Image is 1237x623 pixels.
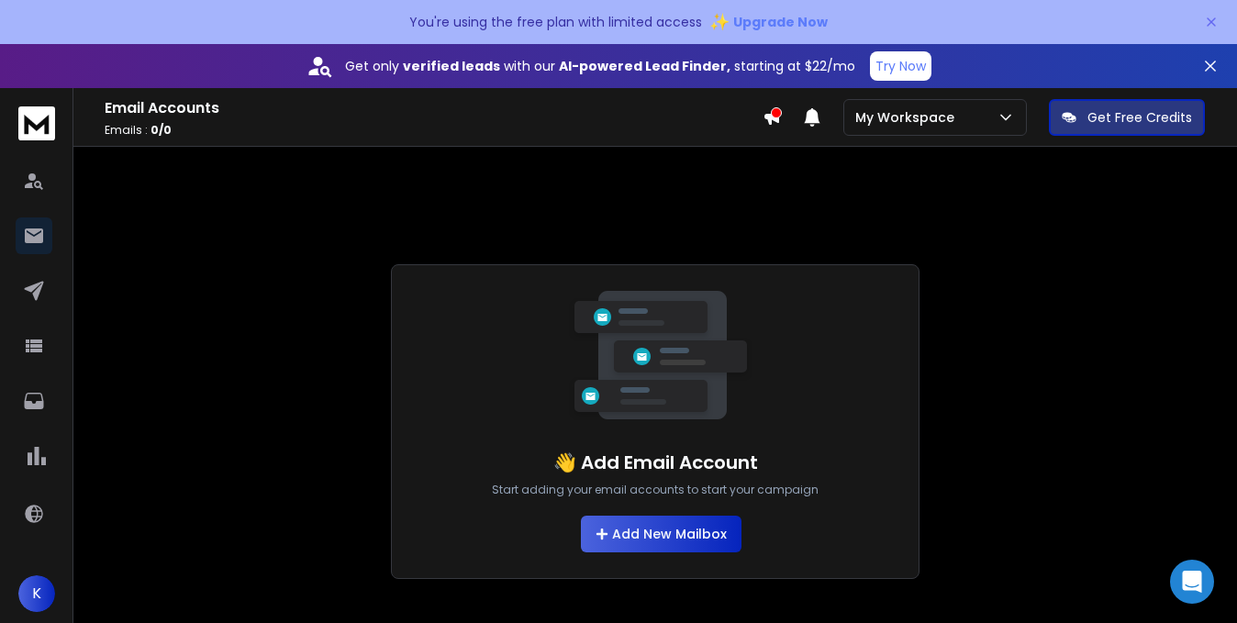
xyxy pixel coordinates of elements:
p: Start adding your email accounts to start your campaign [492,483,819,497]
p: You're using the free plan with limited access [409,13,702,31]
span: ✨ [709,9,730,35]
button: Try Now [870,51,931,81]
span: 0 / 0 [150,122,172,138]
button: Get Free Credits [1049,99,1205,136]
div: Open Intercom Messenger [1170,560,1214,604]
p: My Workspace [855,108,962,127]
p: Try Now [875,57,926,75]
p: Get only with our starting at $22/mo [345,57,855,75]
button: ✨Upgrade Now [709,4,828,40]
button: Add New Mailbox [581,516,741,552]
button: K [18,575,55,612]
span: Upgrade Now [733,13,828,31]
strong: verified leads [403,57,500,75]
img: logo [18,106,55,140]
h1: Email Accounts [105,97,763,119]
p: Emails : [105,123,763,138]
strong: AI-powered Lead Finder, [559,57,730,75]
h1: 👋 Add Email Account [553,450,758,475]
p: Get Free Credits [1087,108,1192,127]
